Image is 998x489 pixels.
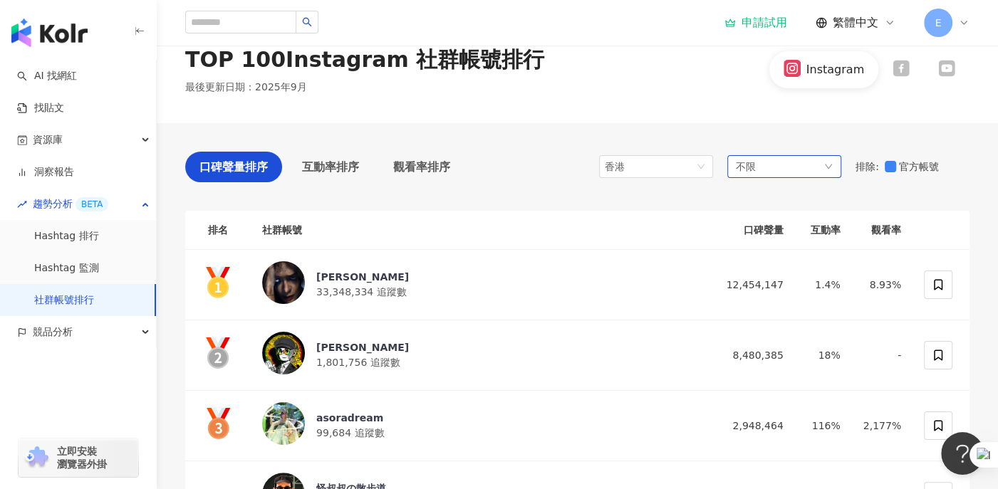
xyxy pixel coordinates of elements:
[316,340,409,354] div: [PERSON_NAME]
[262,261,698,308] a: KOL Avatar[PERSON_NAME]33,348,334 追蹤數
[17,69,77,83] a: searchAI 找網紅
[795,211,852,250] th: 互動率
[824,162,833,171] span: down
[863,277,901,293] div: 8.93%
[262,402,698,449] a: KOL Avatarasoradream99,684 追蹤數
[941,432,984,475] iframe: Help Scout Beacon - Open
[34,229,99,243] a: Hashtag 排行
[393,158,450,176] span: 觀看率排序
[34,293,94,307] a: 社群帳號排行
[251,211,709,250] th: 社群帳號
[185,211,251,250] th: 排名
[33,188,108,220] span: 趨勢分析
[806,418,841,433] div: 116%
[11,19,88,47] img: logo
[721,347,784,363] div: 8,480,385
[262,402,305,445] img: KOL Avatar
[19,438,138,477] a: chrome extension立即安裝 瀏覽器外掛
[896,159,945,174] span: 官方帳號
[34,261,99,275] a: Hashtag 監測
[17,165,74,179] a: 洞察報告
[302,158,359,176] span: 互動率排序
[316,270,409,284] div: [PERSON_NAME]
[33,316,73,348] span: 競品分析
[935,15,942,31] span: E
[721,277,784,293] div: 12,454,147
[806,277,841,293] div: 1.4%
[316,357,400,368] span: 1,801,756 追蹤數
[852,320,913,391] td: -
[736,159,756,174] span: 不限
[605,156,651,177] div: 香港
[57,445,107,470] span: 立即安裝 瀏覽器外掛
[806,62,864,78] div: Instagram
[721,418,784,433] div: 2,948,464
[199,158,268,176] span: 口碑聲量排序
[262,261,305,304] img: KOL Avatar
[724,16,787,30] a: 申請試用
[17,199,27,209] span: rise
[806,347,841,363] div: 18%
[185,80,307,95] p: 最後更新日期 ： 2025年9月
[76,197,108,211] div: BETA
[17,101,64,115] a: 找貼文
[863,418,901,433] div: 2,177%
[316,427,384,438] span: 99,684 追蹤數
[23,446,51,469] img: chrome extension
[262,332,698,379] a: KOL Avatar[PERSON_NAME]1,801,756 追蹤數
[833,15,878,31] span: 繁體中文
[852,211,913,250] th: 觀看率
[302,17,312,27] span: search
[185,45,544,75] div: TOP 100 Instagram 社群帳號排行
[709,211,795,250] th: 口碑聲量
[316,411,384,425] div: asoradream
[856,161,879,172] span: 排除 :
[316,286,407,298] span: 33,348,334 追蹤數
[262,332,305,374] img: KOL Avatar
[33,124,63,156] span: 資源庫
